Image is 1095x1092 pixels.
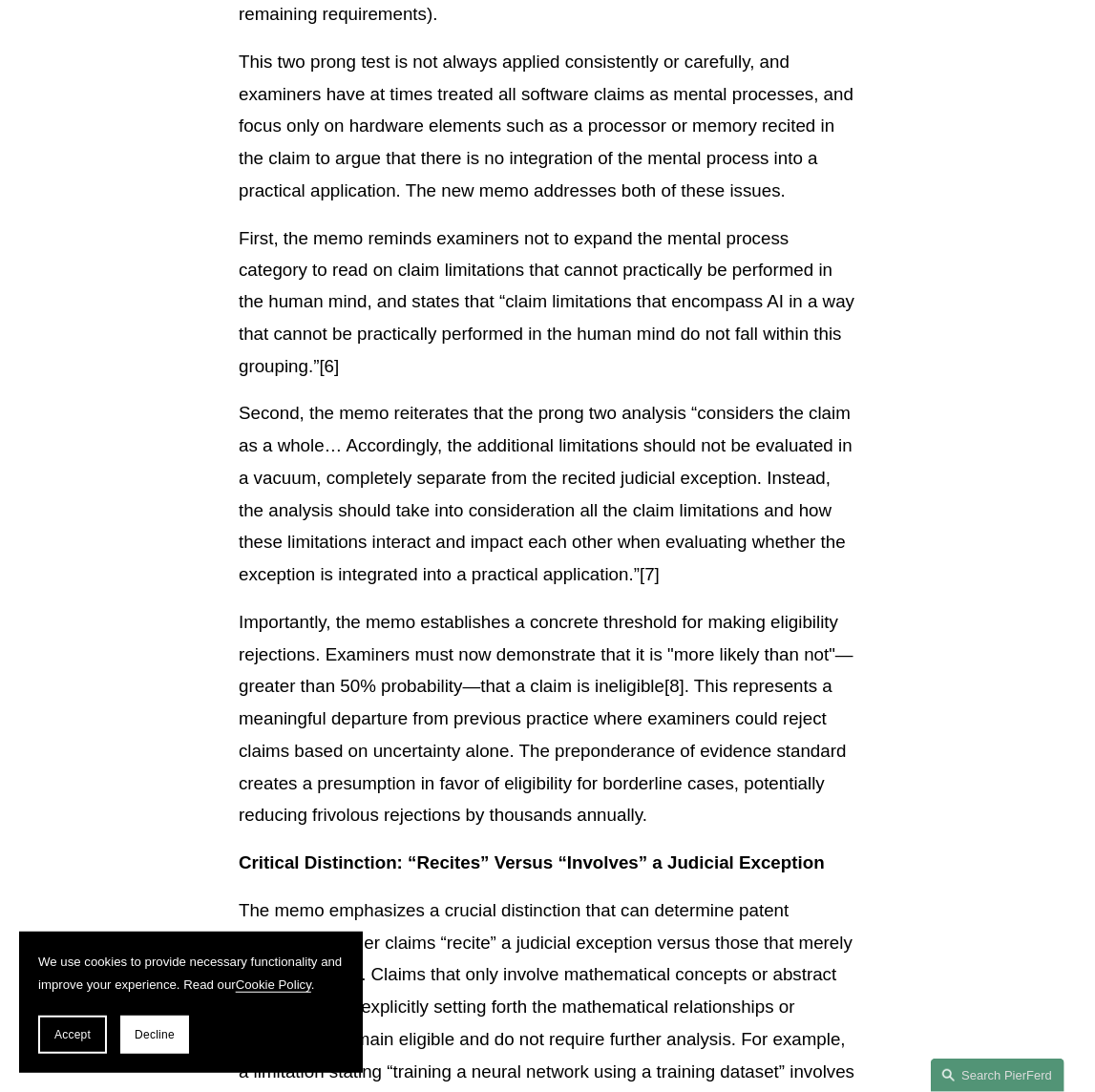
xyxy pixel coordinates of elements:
[236,977,311,992] a: Cookie Policy
[239,607,856,832] p: Importantly, the memo establishes a concrete threshold for making eligibility rejections. Examine...
[120,1016,189,1054] button: Decline
[239,398,856,592] p: Second, the memo reiterates that the prong two analysis “considers the claim as a whole… Accordin...
[239,853,825,873] strong: Critical Distinction: “Recites” Versus “Involves” a Judicial Exception
[239,222,856,384] p: First, the memo reminds examiners not to expand the mental process category to read on claim limi...
[931,1059,1064,1092] a: Search this site
[38,1016,107,1054] button: Accept
[54,1028,91,1041] span: Accept
[135,1028,175,1041] span: Decline
[19,932,363,1073] section: Cookie banner
[38,951,344,997] p: We use cookies to provide necessary functionality and improve your experience. Read our .
[239,46,856,207] p: This two prong test is not always applied consistently or carefully, and examiners have at times ...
